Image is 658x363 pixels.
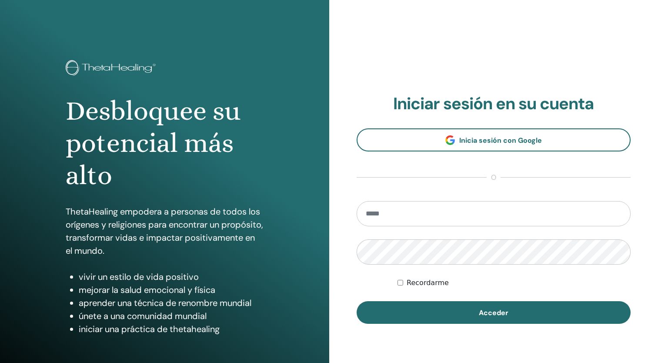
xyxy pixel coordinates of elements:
li: vivir un estilo de vida positivo [79,270,263,283]
h2: Iniciar sesión en su cuenta [357,94,631,114]
label: Recordarme [407,278,449,288]
li: únete a una comunidad mundial [79,309,263,323]
span: o [487,172,501,183]
span: Acceder [479,308,508,317]
p: ThetaHealing empodera a personas de todos los orígenes y religiones para encontrar un propósito, ... [66,205,263,257]
div: Mantenerme autenticado indefinidamente o hasta cerrar la sesión manualmente [397,278,631,288]
li: iniciar una práctica de thetahealing [79,323,263,336]
span: Inicia sesión con Google [459,136,542,145]
a: Inicia sesión con Google [357,128,631,151]
li: mejorar la salud emocional y física [79,283,263,296]
h1: Desbloquee su potencial más alto [66,95,263,192]
button: Acceder [357,301,631,324]
li: aprender una técnica de renombre mundial [79,296,263,309]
